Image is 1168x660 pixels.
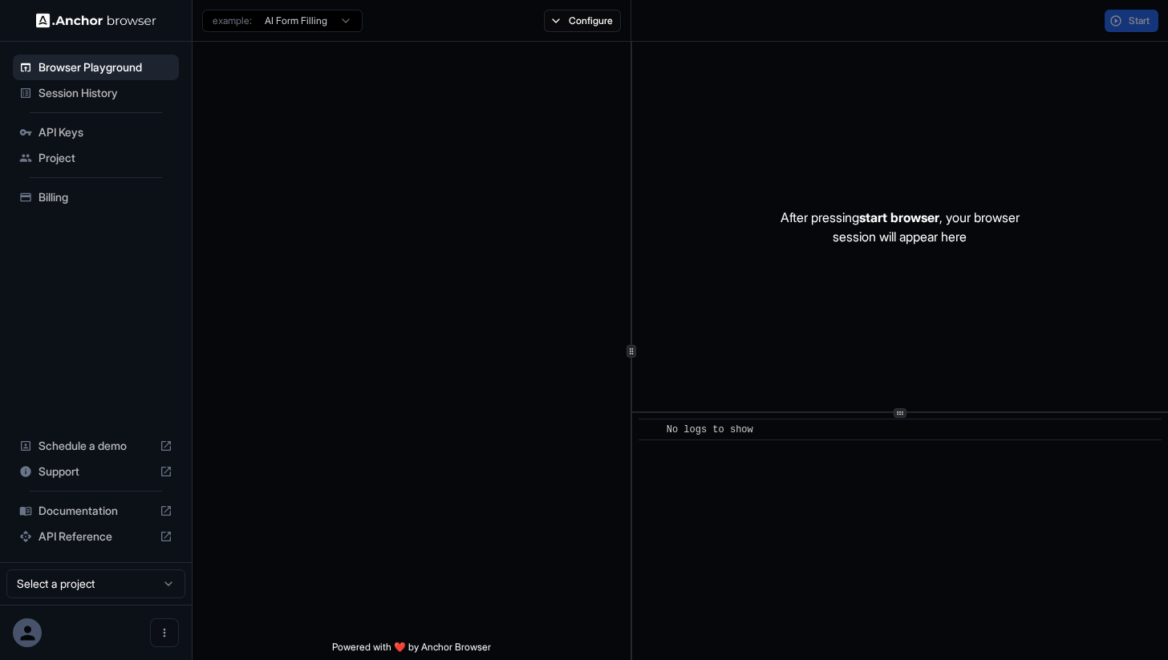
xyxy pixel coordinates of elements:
div: Session History [13,80,179,106]
img: Anchor Logo [36,13,156,28]
div: Browser Playground [13,55,179,80]
span: Session History [39,85,172,101]
span: Powered with ❤️ by Anchor Browser [332,641,491,660]
span: No logs to show [667,424,753,435]
div: Support [13,459,179,484]
span: Browser Playground [39,59,172,75]
div: Billing [13,184,179,210]
div: Schedule a demo [13,433,179,459]
span: Project [39,150,172,166]
span: Support [39,464,153,480]
span: example: [213,14,252,27]
p: After pressing , your browser session will appear here [781,208,1020,246]
span: Documentation [39,503,153,519]
div: Documentation [13,498,179,524]
div: Project [13,145,179,171]
span: Schedule a demo [39,438,153,454]
div: API Keys [13,119,179,145]
span: start browser [859,209,939,225]
button: Open menu [150,618,179,647]
span: Billing [39,189,172,205]
span: API Keys [39,124,172,140]
span: API Reference [39,528,153,545]
span: ​ [647,422,655,438]
button: Configure [544,10,622,32]
div: API Reference [13,524,179,549]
